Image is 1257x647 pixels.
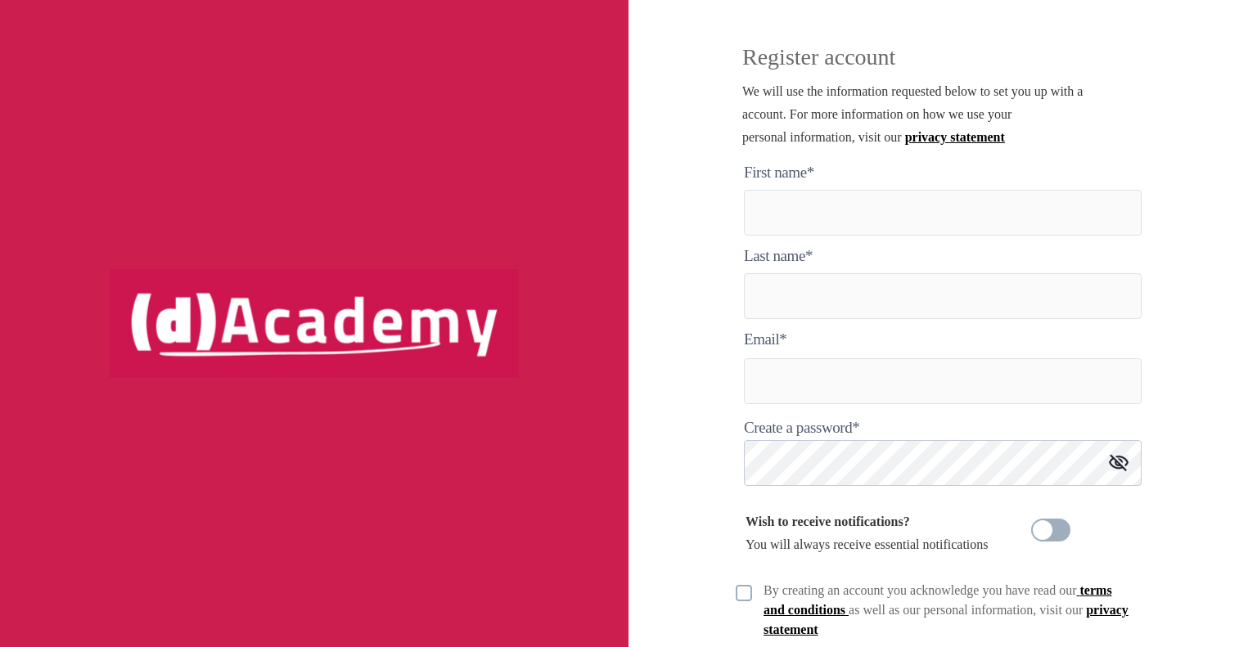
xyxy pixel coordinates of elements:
img: logo [110,269,519,377]
a: privacy statement [764,603,1129,636]
div: By creating an account you acknowledge you have read our as well as our personal information, vis... [764,581,1132,640]
div: You will always receive essential notifications [746,510,989,556]
p: Register account [742,47,1151,80]
span: We will use the information requested below to set you up with a account. For more information on... [742,84,1083,144]
a: privacy statement [905,130,1005,144]
b: Wish to receive notifications? [746,514,910,528]
a: terms and conditions [764,583,1112,617]
img: unCheck [736,585,752,601]
img: icon [1109,454,1129,471]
